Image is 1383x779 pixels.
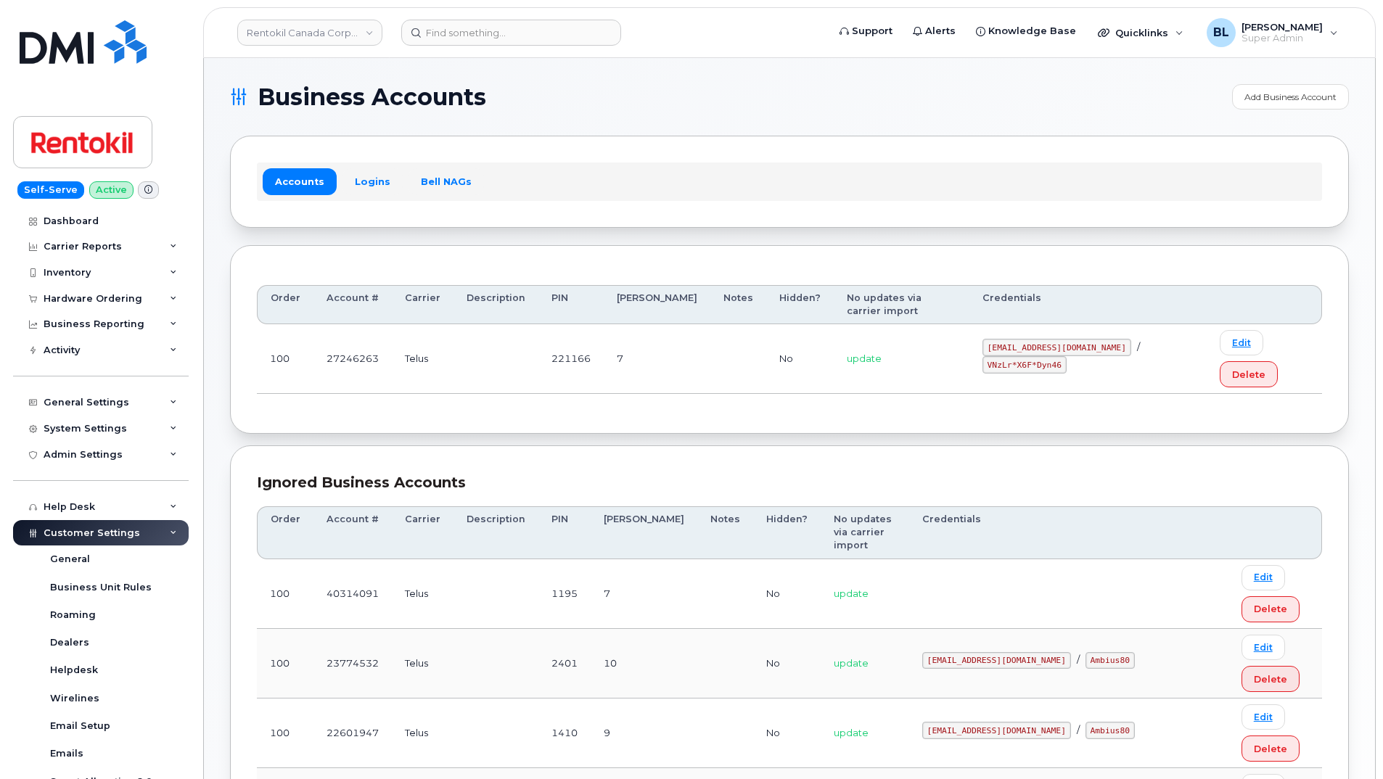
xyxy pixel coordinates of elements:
[1086,652,1135,669] code: Ambius80
[1220,361,1278,387] button: Delete
[538,698,591,768] td: 1410
[982,356,1067,374] code: VNzLr*X6F*Dyn46
[834,285,969,325] th: No updates via carrier import
[313,698,392,768] td: 22601947
[591,506,697,559] th: [PERSON_NAME]
[1137,341,1140,353] span: /
[766,285,834,325] th: Hidden?
[909,506,1228,559] th: Credentials
[263,168,337,194] a: Accounts
[969,285,1207,325] th: Credentials
[257,698,313,768] td: 100
[766,324,834,394] td: No
[1242,635,1285,660] a: Edit
[847,353,882,364] span: update
[834,657,869,669] span: update
[753,506,821,559] th: Hidden?
[342,168,403,194] a: Logins
[710,285,766,325] th: Notes
[392,285,454,325] th: Carrier
[392,559,454,629] td: Telus
[753,559,821,629] td: No
[1242,565,1285,590] a: Edit
[753,629,821,698] td: No
[922,652,1071,669] code: [EMAIL_ADDRESS][DOMAIN_NAME]
[538,559,591,629] td: 1195
[257,285,313,325] th: Order
[591,559,697,629] td: 7
[257,324,313,394] td: 100
[1242,666,1300,692] button: Delete
[258,86,486,108] span: Business Accounts
[1077,724,1080,735] span: /
[257,506,313,559] th: Order
[313,506,392,559] th: Account #
[1077,654,1080,665] span: /
[392,629,454,698] td: Telus
[257,472,1322,493] div: Ignored Business Accounts
[538,324,604,394] td: 221166
[538,506,591,559] th: PIN
[591,698,697,768] td: 9
[1254,602,1287,616] span: Delete
[257,559,313,629] td: 100
[753,698,821,768] td: No
[392,506,454,559] th: Carrier
[454,285,538,325] th: Description
[591,629,697,698] td: 10
[1254,742,1287,756] span: Delete
[1242,704,1285,730] a: Edit
[454,506,538,559] th: Description
[313,629,392,698] td: 23774532
[982,339,1131,356] code: [EMAIL_ADDRESS][DOMAIN_NAME]
[313,324,392,394] td: 27246263
[313,285,392,325] th: Account #
[834,727,869,738] span: update
[313,559,392,629] td: 40314091
[1220,330,1263,355] a: Edit
[697,506,753,559] th: Notes
[538,285,604,325] th: PIN
[257,629,313,698] td: 100
[392,698,454,768] td: Telus
[392,324,454,394] td: Telus
[1254,672,1287,686] span: Delete
[1086,722,1135,739] code: Ambius80
[1242,735,1300,762] button: Delete
[1232,84,1349,110] a: Add Business Account
[604,324,710,394] td: 7
[604,285,710,325] th: [PERSON_NAME]
[1242,596,1300,622] button: Delete
[538,629,591,698] td: 2401
[922,722,1071,739] code: [EMAIL_ADDRESS][DOMAIN_NAME]
[834,588,869,599] span: update
[409,168,484,194] a: Bell NAGs
[1232,368,1265,382] span: Delete
[821,506,909,559] th: No updates via carrier import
